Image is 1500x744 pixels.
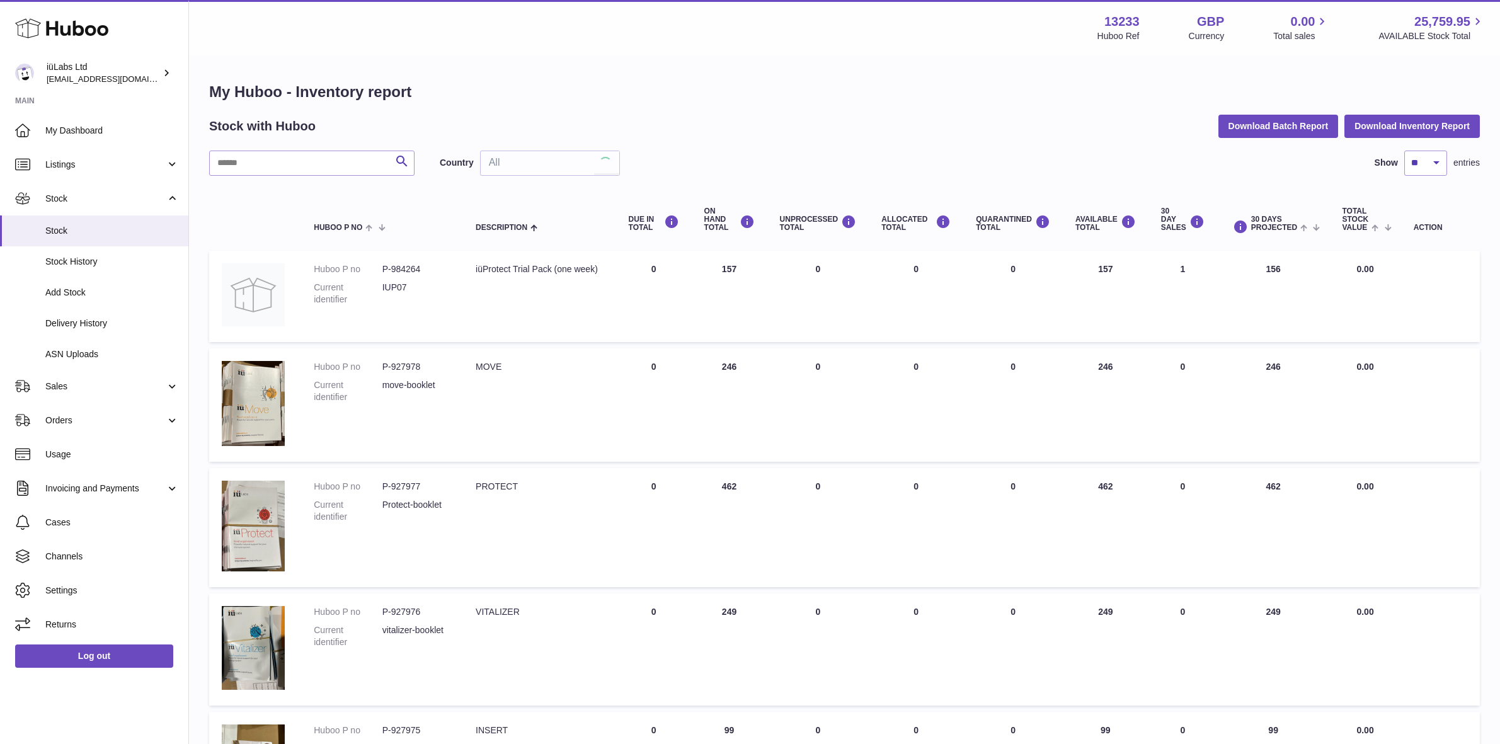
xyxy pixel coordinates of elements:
[15,644,173,667] a: Log out
[692,593,767,706] td: 249
[1217,593,1330,706] td: 249
[47,61,160,85] div: iüLabs Ltd
[1063,348,1148,462] td: 246
[780,215,857,232] div: UNPROCESSED Total
[45,348,179,360] span: ASN Uploads
[15,64,34,83] img: info@iulabs.co
[440,157,474,169] label: Country
[1273,30,1329,42] span: Total sales
[1104,13,1140,30] strong: 13233
[209,82,1480,102] h1: My Huboo - Inventory report
[1075,215,1136,232] div: AVAILABLE Total
[45,449,179,461] span: Usage
[382,282,450,306] dd: IUP07
[869,468,963,587] td: 0
[1189,30,1225,42] div: Currency
[1217,468,1330,587] td: 462
[382,606,450,618] dd: P-927976
[476,724,603,736] div: INSERT
[314,499,382,523] dt: Current identifier
[629,215,679,232] div: DUE IN TOTAL
[45,517,179,529] span: Cases
[47,74,185,84] span: [EMAIL_ADDRESS][DOMAIN_NAME]
[222,481,285,571] img: product image
[1356,481,1373,491] span: 0.00
[1356,264,1373,274] span: 0.00
[767,348,869,462] td: 0
[314,282,382,306] dt: Current identifier
[45,551,179,563] span: Channels
[1453,157,1480,169] span: entries
[1097,30,1140,42] div: Huboo Ref
[1063,251,1148,342] td: 157
[1161,207,1205,232] div: 30 DAY SALES
[45,256,179,268] span: Stock History
[45,585,179,597] span: Settings
[45,159,166,171] span: Listings
[476,481,603,493] div: PROTECT
[382,361,450,373] dd: P-927978
[314,724,382,736] dt: Huboo P no
[222,606,285,690] img: product image
[45,125,179,137] span: My Dashboard
[45,415,166,426] span: Orders
[45,381,166,392] span: Sales
[1010,725,1016,735] span: 0
[1197,13,1224,30] strong: GBP
[45,318,179,329] span: Delivery History
[1217,348,1330,462] td: 246
[382,499,450,523] dd: Protect-booklet
[1148,468,1217,587] td: 0
[314,481,382,493] dt: Huboo P no
[1063,593,1148,706] td: 249
[314,224,362,232] span: Huboo P no
[382,724,450,736] dd: P-927975
[1217,251,1330,342] td: 156
[616,593,692,706] td: 0
[314,379,382,403] dt: Current identifier
[1414,224,1467,232] div: Action
[222,361,285,446] img: product image
[476,361,603,373] div: MOVE
[1291,13,1315,30] span: 0.00
[767,593,869,706] td: 0
[45,483,166,495] span: Invoicing and Payments
[476,224,527,232] span: Description
[1010,264,1016,274] span: 0
[1148,348,1217,462] td: 0
[222,263,285,326] img: product image
[1148,593,1217,706] td: 0
[382,379,450,403] dd: move-booklet
[692,468,767,587] td: 462
[1010,362,1016,372] span: 0
[692,251,767,342] td: 157
[1356,725,1373,735] span: 0.00
[45,287,179,299] span: Add Stock
[616,468,692,587] td: 0
[1378,30,1485,42] span: AVAILABLE Stock Total
[869,251,963,342] td: 0
[976,215,1050,232] div: QUARANTINED Total
[616,348,692,462] td: 0
[767,251,869,342] td: 0
[1063,468,1148,587] td: 462
[1344,115,1480,137] button: Download Inventory Report
[869,348,963,462] td: 0
[476,263,603,275] div: iüProtect Trial Pack (one week)
[314,606,382,618] dt: Huboo P no
[1342,207,1368,232] span: Total stock value
[314,624,382,648] dt: Current identifier
[616,251,692,342] td: 0
[1273,13,1329,42] a: 0.00 Total sales
[1414,13,1470,30] span: 25,759.95
[767,468,869,587] td: 0
[45,619,179,631] span: Returns
[1010,481,1016,491] span: 0
[1356,607,1373,617] span: 0.00
[209,118,316,135] h2: Stock with Huboo
[1218,115,1339,137] button: Download Batch Report
[45,193,166,205] span: Stock
[45,225,179,237] span: Stock
[692,348,767,462] td: 246
[869,593,963,706] td: 0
